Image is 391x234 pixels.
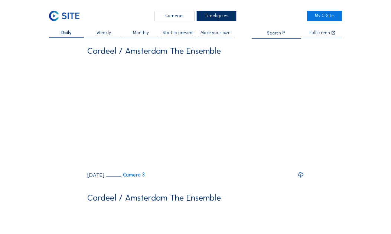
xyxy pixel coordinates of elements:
div: Cameras [154,11,194,21]
div: Cordeel / Amsterdam The Ensemble [87,194,221,202]
a: My C-Site [307,11,342,21]
div: Fullscreen [309,31,330,36]
video: Your browser does not support the video tag. [87,59,303,167]
div: [DATE] [87,172,104,178]
span: Start to present [163,31,194,35]
span: Monthly [133,31,149,35]
a: C-SITE Logo [49,11,84,21]
span: Daily [61,31,72,35]
span: Make your own [201,31,231,35]
img: C-SITE Logo [49,11,80,21]
span: Weekly [97,31,111,35]
div: Cordeel / Amsterdam The Ensemble [87,47,221,55]
div: Timelapses [196,11,236,21]
a: Camera 3 [106,172,145,178]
